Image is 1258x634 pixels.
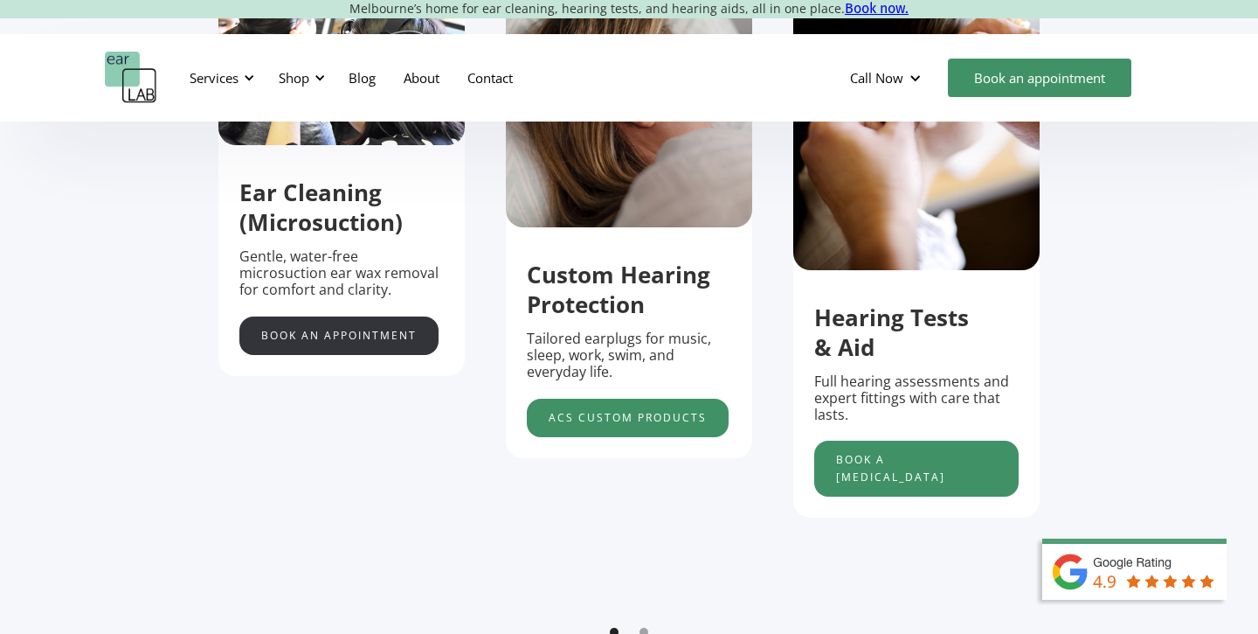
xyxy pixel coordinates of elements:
div: Services [179,52,259,104]
div: Shop [279,69,309,87]
a: Contact [453,52,527,103]
div: Shop [268,52,330,104]
strong: Custom Hearing Protection [527,259,710,320]
div: Call Now [836,52,939,104]
strong: Hearing Tests & Aid [814,302,969,363]
a: home [105,52,157,104]
p: Full hearing assessments and expert fittings with care that lasts. [814,373,1019,424]
div: Call Now [850,69,903,87]
a: acs custom products [527,399,729,437]
strong: Ear Cleaning (Microsuction) [239,177,403,238]
a: Book an appointment [239,317,439,355]
a: Book an appointment [948,59,1131,97]
p: Gentle, water-free microsuction ear wax removal for comfort and clarity. [239,248,444,299]
a: Blog [335,52,390,103]
a: Book a [MEDICAL_DATA] [814,441,1019,497]
div: Services [190,69,238,87]
a: About [390,52,453,103]
p: Tailored earplugs for music, sleep, work, swim, and everyday life. [527,331,731,381]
